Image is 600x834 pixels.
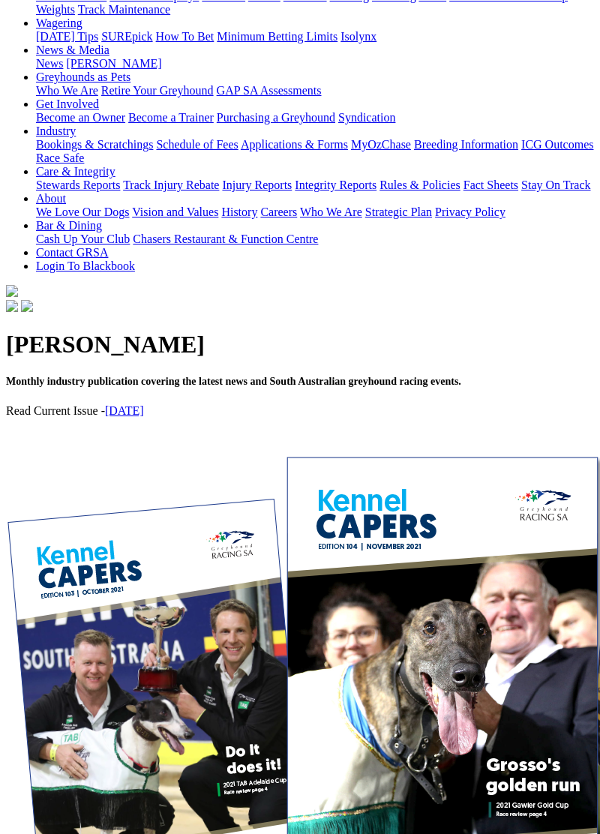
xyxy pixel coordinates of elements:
a: Purchasing a Greyhound [217,111,335,124]
a: Stewards Reports [36,178,120,191]
a: News & Media [36,43,109,56]
a: Syndication [338,111,395,124]
a: We Love Our Dogs [36,205,129,218]
a: Greyhounds as Pets [36,70,130,83]
a: Stay On Track [521,178,590,191]
a: Isolynx [340,30,376,43]
div: Care & Integrity [36,178,594,192]
div: Industry [36,138,594,165]
div: Wagering [36,30,594,43]
a: News [36,57,63,70]
a: [DATE] Tips [36,30,98,43]
p: Read Current Issue - [6,404,594,418]
a: History [221,205,257,218]
a: Become a Trainer [128,111,214,124]
a: SUREpick [101,30,152,43]
a: Login To Blackbook [36,259,135,272]
a: Strategic Plan [365,205,432,218]
div: About [36,205,594,219]
span: Monthly industry publication covering the latest news and South Australian greyhound racing events. [6,376,461,387]
a: Who We Are [300,205,362,218]
a: MyOzChase [351,138,411,151]
a: GAP SA Assessments [217,84,322,97]
a: Careers [260,205,297,218]
a: Industry [36,124,76,137]
div: Get Involved [36,111,594,124]
a: Race Safe [36,151,84,164]
a: Rules & Policies [379,178,460,191]
a: Cash Up Your Club [36,232,130,245]
a: Minimum Betting Limits [217,30,337,43]
a: Applications & Forms [241,138,348,151]
a: [DATE] [105,404,144,417]
a: Privacy Policy [435,205,505,218]
a: Bar & Dining [36,219,102,232]
a: ICG Outcomes [521,138,593,151]
a: About [36,192,66,205]
a: Schedule of Fees [156,138,238,151]
h1: [PERSON_NAME] [6,331,594,358]
a: Fact Sheets [463,178,518,191]
div: Bar & Dining [36,232,594,246]
a: [PERSON_NAME] [66,57,161,70]
a: Contact GRSA [36,246,108,259]
a: Care & Integrity [36,165,115,178]
a: Chasers Restaurant & Function Centre [133,232,318,245]
a: Track Injury Rebate [123,178,219,191]
a: How To Bet [156,30,214,43]
a: Wagering [36,16,82,29]
img: facebook.svg [6,300,18,312]
a: Become an Owner [36,111,125,124]
img: twitter.svg [21,300,33,312]
a: Bookings & Scratchings [36,138,153,151]
a: Track Maintenance [78,3,170,16]
a: Injury Reports [222,178,292,191]
a: Integrity Reports [295,178,376,191]
a: Vision and Values [132,205,218,218]
a: Get Involved [36,97,99,110]
a: Who We Are [36,84,98,97]
a: Retire Your Greyhound [101,84,214,97]
img: logo-grsa-white.png [6,285,18,297]
a: Breeding Information [414,138,518,151]
div: Greyhounds as Pets [36,84,594,97]
div: News & Media [36,57,594,70]
a: Weights [36,3,75,16]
